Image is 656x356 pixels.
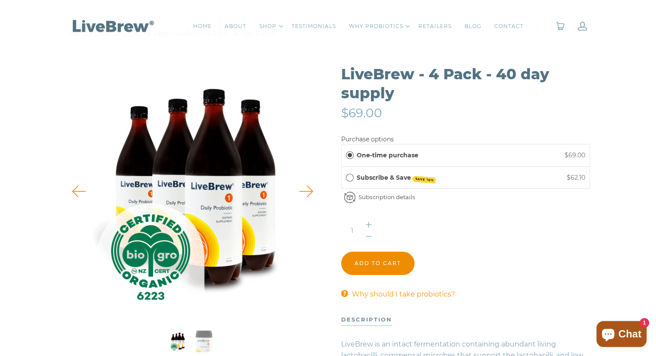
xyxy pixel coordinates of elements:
[418,22,452,31] a: RETAILERS
[292,22,336,31] a: TESTIMONIALS
[346,173,354,182] div: Subscribe & Save
[594,321,649,349] inbox-online-store-chat: Shopify online store chat
[349,22,403,31] a: WHY PROBIOTICS
[358,194,415,200] a: Subscription details
[341,106,382,120] span: $69.00
[341,135,394,143] label: Purchase options
[414,175,436,183] span: SAVE 10%
[69,18,156,33] img: LiveBrew
[352,290,455,298] span: Why should I take probiotics?
[341,252,414,275] input: Add to cart
[66,65,320,318] img: LiveBrew - 4 Pack - 40 day supply
[567,174,585,181] span: $62.10
[341,313,392,326] div: description
[341,65,590,103] h1: LiveBrew - 4 Pack - 40 day supply
[225,22,246,31] a: ABOUT
[465,22,481,31] a: BLOG
[342,219,363,242] input: Quantity
[346,150,354,160] div: One-time purchase
[259,22,276,31] a: SHOP
[357,173,436,182] label: Subscribe & Save
[494,22,524,31] a: CONTACT
[352,289,455,300] a: Why should I take probiotics?
[357,150,418,160] label: One-time purchase
[193,22,212,31] a: HOME
[565,151,585,159] span: $69.00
